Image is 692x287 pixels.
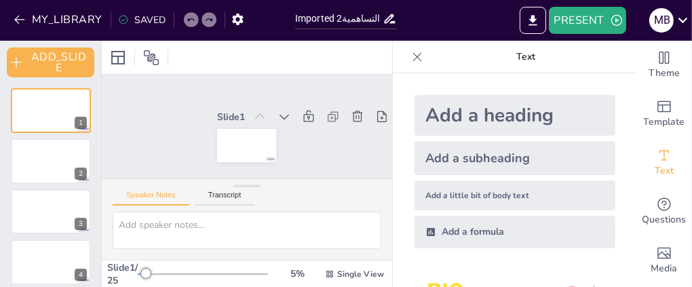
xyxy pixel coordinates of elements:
[520,7,546,34] button: EXPORT_TO_POWERPOINT
[637,41,691,90] div: Change the overall theme
[7,47,94,77] button: ADD_SLIDE
[415,95,615,136] div: Add a heading
[75,168,87,180] div: 2
[11,138,91,183] div: 2
[637,138,691,187] div: Add text boxes
[415,141,615,175] div: Add a subheading
[107,47,129,69] div: Layout
[649,8,674,33] div: m b
[549,7,626,34] button: PRESENT
[649,7,674,34] button: m b
[11,88,91,133] div: 1
[415,216,615,248] div: Add a formula
[637,187,691,236] div: Get real-time input from your audience
[644,115,685,130] span: Template
[118,14,166,26] div: SAVED
[637,90,691,138] div: Add ready made slides
[415,180,615,210] div: Add a little bit of body text
[282,267,314,280] div: 5 %
[10,9,108,31] button: MY_LIBRARY
[75,218,87,230] div: 3
[143,50,159,66] span: Position
[642,212,687,227] span: Questions
[107,261,138,287] div: Slide 1 / 25
[113,191,189,206] button: Speaker Notes
[75,117,87,129] div: 1
[75,269,87,281] div: 4
[649,66,680,81] span: Theme
[295,9,383,28] input: INSERT_TITLE
[11,189,91,234] div: 3
[250,97,263,125] div: Slide 1
[195,191,255,206] button: Transcript
[428,41,623,73] p: Text
[655,164,674,178] span: Text
[11,240,91,284] div: 4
